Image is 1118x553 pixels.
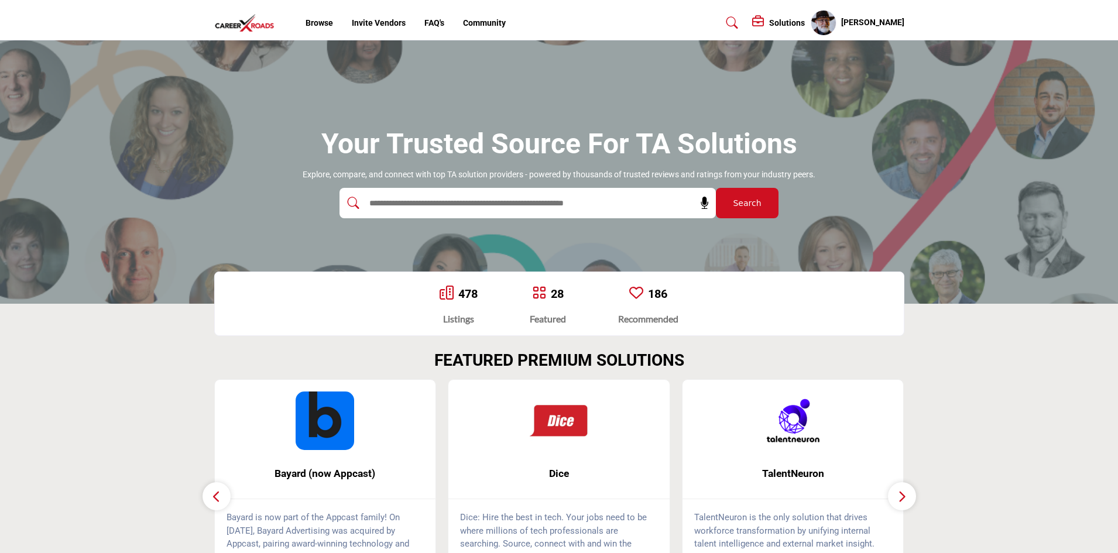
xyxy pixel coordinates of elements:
[769,18,805,28] h5: Solutions
[618,312,678,326] div: Recommended
[764,391,822,450] img: TalentNeuron
[321,126,797,162] h1: Your Trusted Source for TA Solutions
[424,18,444,28] a: FAQ's
[532,286,546,302] a: Go to Featured
[303,169,815,181] p: Explore, compare, and connect with top TA solution providers - powered by thousands of trusted re...
[700,466,886,481] span: TalentNeuron
[629,286,643,302] a: Go to Recommended
[530,312,566,326] div: Featured
[232,458,419,489] b: Bayard (now Appcast)
[352,18,406,28] a: Invite Vendors
[440,312,478,326] div: Listings
[716,188,779,218] button: Search
[530,391,588,450] img: Dice
[458,287,478,301] a: 478
[811,10,836,36] button: Show hide supplier dropdown
[463,18,506,28] a: Community
[752,16,805,30] div: Solutions
[733,197,761,209] span: Search
[466,458,652,489] b: Dice
[700,458,886,489] b: TalentNeuron
[296,391,354,450] img: Bayard (now Appcast)
[715,13,746,32] a: Search
[551,287,564,301] a: 28
[648,287,667,301] a: 186
[306,18,333,28] a: Browse
[232,466,419,481] span: Bayard (now Appcast)
[434,351,684,370] h2: FEATURED PREMIUM SOLUTIONS
[466,466,652,481] span: Dice
[448,458,670,489] a: Dice
[214,13,281,33] img: Site Logo
[841,17,904,29] h5: [PERSON_NAME]
[683,458,904,489] a: TalentNeuron
[215,458,436,489] a: Bayard (now Appcast)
